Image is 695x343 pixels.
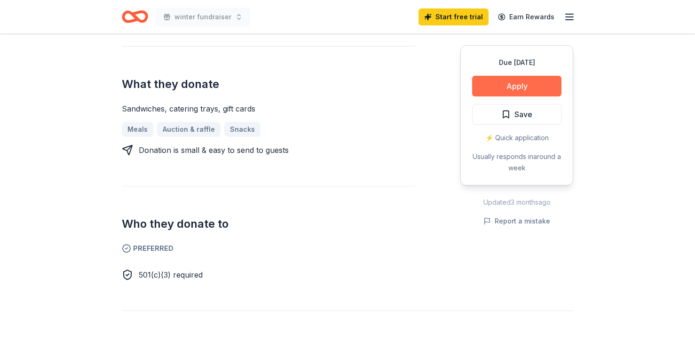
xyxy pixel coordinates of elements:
div: Updated 3 months ago [460,197,573,208]
a: Home [122,6,148,28]
a: Auction & raffle [157,122,221,137]
span: winter fundraiser [174,11,231,23]
span: Save [514,108,532,120]
div: Usually responds in around a week [472,151,561,174]
div: Donation is small & easy to send to guests [139,144,289,156]
span: 501(c)(3) required [139,270,203,279]
div: Sandwiches, catering trays, gift cards [122,103,415,114]
h2: What they donate [122,77,415,92]
button: winter fundraiser [156,8,250,26]
button: Report a mistake [483,215,550,227]
a: Earn Rewards [492,8,560,25]
a: Meals [122,122,153,137]
a: Snacks [224,122,261,137]
h2: Who they donate to [122,216,415,231]
div: Due [DATE] [472,57,561,68]
button: Apply [472,76,561,96]
span: Preferred [122,243,415,254]
button: Save [472,104,561,125]
div: ⚡️ Quick application [472,132,561,144]
a: Start free trial [419,8,489,25]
